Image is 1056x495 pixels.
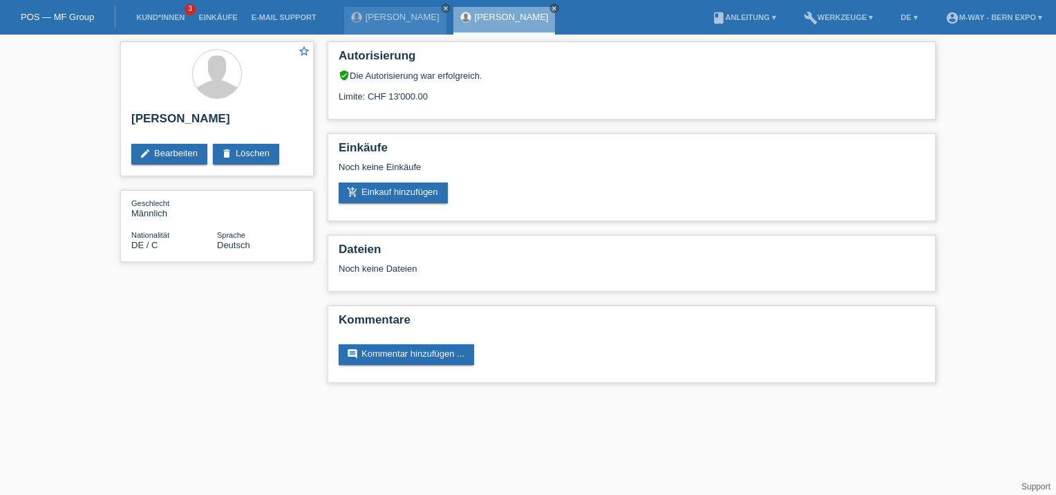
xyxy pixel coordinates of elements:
[797,13,880,21] a: buildWerkzeuge ▾
[339,263,761,274] div: Noch keine Dateien
[366,12,440,22] a: [PERSON_NAME]
[131,112,303,133] h2: [PERSON_NAME]
[129,13,191,21] a: Kund*innen
[339,313,925,334] h2: Kommentare
[712,11,726,25] i: book
[245,13,323,21] a: E-Mail Support
[131,240,158,250] span: Deutschland / C / 03.01.1976
[191,13,244,21] a: Einkäufe
[945,11,959,25] i: account_circle
[298,45,310,59] a: star_border
[804,11,818,25] i: build
[185,3,196,15] span: 3
[339,344,474,365] a: commentKommentar hinzufügen ...
[339,49,925,70] h2: Autorisierung
[213,144,279,165] a: deleteLöschen
[339,243,925,263] h2: Dateien
[442,5,449,12] i: close
[339,183,448,203] a: add_shopping_cartEinkauf hinzufügen
[347,187,358,198] i: add_shopping_cart
[298,45,310,57] i: star_border
[21,12,94,22] a: POS — MF Group
[894,13,924,21] a: DE ▾
[551,5,558,12] i: close
[339,141,925,162] h2: Einkäufe
[131,231,169,239] span: Nationalität
[131,144,207,165] a: editBearbeiten
[441,3,451,13] a: close
[131,199,169,207] span: Geschlecht
[1021,482,1050,492] a: Support
[347,348,358,359] i: comment
[217,231,245,239] span: Sprache
[217,240,250,250] span: Deutsch
[221,148,232,159] i: delete
[339,162,925,183] div: Noch keine Einkäufe
[339,70,925,81] div: Die Autorisierung war erfolgreich.
[140,148,151,159] i: edit
[549,3,559,13] a: close
[339,70,350,81] i: verified_user
[475,12,549,22] a: [PERSON_NAME]
[705,13,783,21] a: bookAnleitung ▾
[339,81,925,102] div: Limite: CHF 13'000.00
[131,198,217,218] div: Männlich
[939,13,1049,21] a: account_circlem-way - Bern Expo ▾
